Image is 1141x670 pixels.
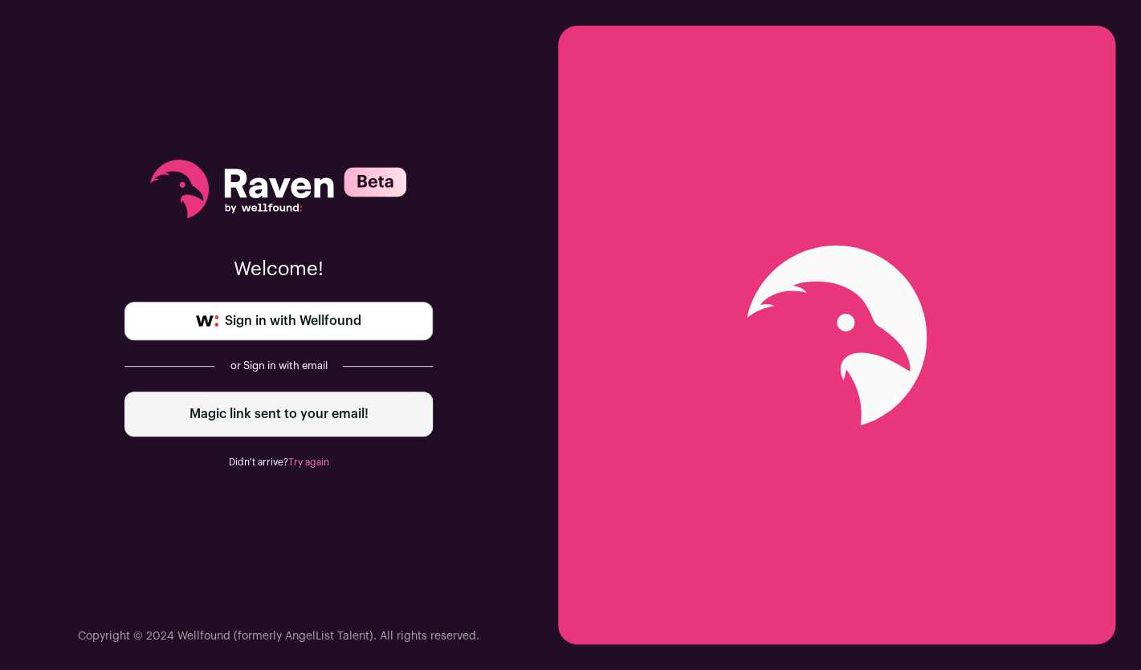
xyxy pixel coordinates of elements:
div: or Sign in with email [227,359,330,372]
a: Sign in with Wellfound [124,302,433,340]
div: Didn't arrive? [124,456,433,469]
p: Copyright © 2024 Wellfound (formerly AngelList Talent). All rights reserved. [78,628,479,644]
a: Try again [288,457,329,467]
div: Magic link sent to your email! [124,392,433,437]
span: Sign in with Wellfound [225,311,361,331]
img: wellfound-symbol-flush-black-fb3c872781a75f747ccb3a119075da62bfe97bd399995f84a933054e44a575c4.png [196,315,218,327]
p: Welcome! [124,257,433,282]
